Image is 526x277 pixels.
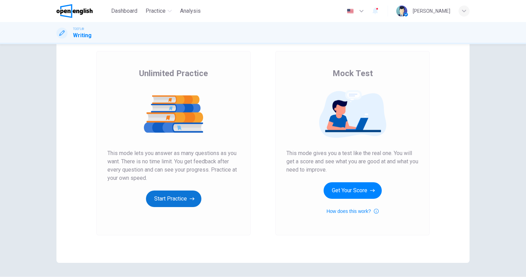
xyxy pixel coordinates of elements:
[143,5,175,17] button: Practice
[324,182,382,199] button: Get Your Score
[73,27,84,31] span: TOEFL®
[107,149,240,182] span: This mode lets you answer as many questions as you want. There is no time limit. You get feedback...
[146,191,201,207] button: Start Practice
[326,207,378,215] button: How does this work?
[111,7,137,15] span: Dashboard
[56,4,108,18] a: OpenEnglish logo
[413,7,450,15] div: [PERSON_NAME]
[108,5,140,17] button: Dashboard
[56,4,93,18] img: OpenEnglish logo
[146,7,166,15] span: Practice
[177,5,203,17] button: Analysis
[180,7,201,15] span: Analysis
[73,31,92,40] h1: Writing
[286,149,419,174] span: This mode gives you a test like the real one. You will get a score and see what you are good at a...
[396,6,407,17] img: Profile picture
[346,9,355,14] img: en
[139,68,208,79] span: Unlimited Practice
[333,68,373,79] span: Mock Test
